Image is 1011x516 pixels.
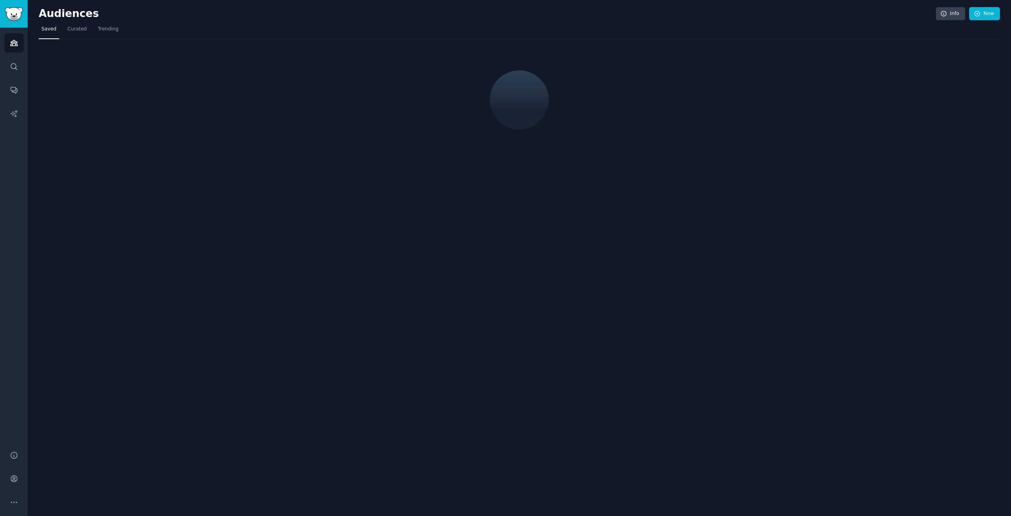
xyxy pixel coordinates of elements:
a: Saved [39,23,59,39]
a: New [969,7,1000,21]
span: Curated [68,26,87,33]
a: Trending [95,23,121,39]
img: GummySearch logo [5,7,23,21]
span: Trending [98,26,118,33]
a: Curated [65,23,90,39]
span: Saved [41,26,56,33]
a: Info [936,7,965,21]
h2: Audiences [39,8,936,20]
